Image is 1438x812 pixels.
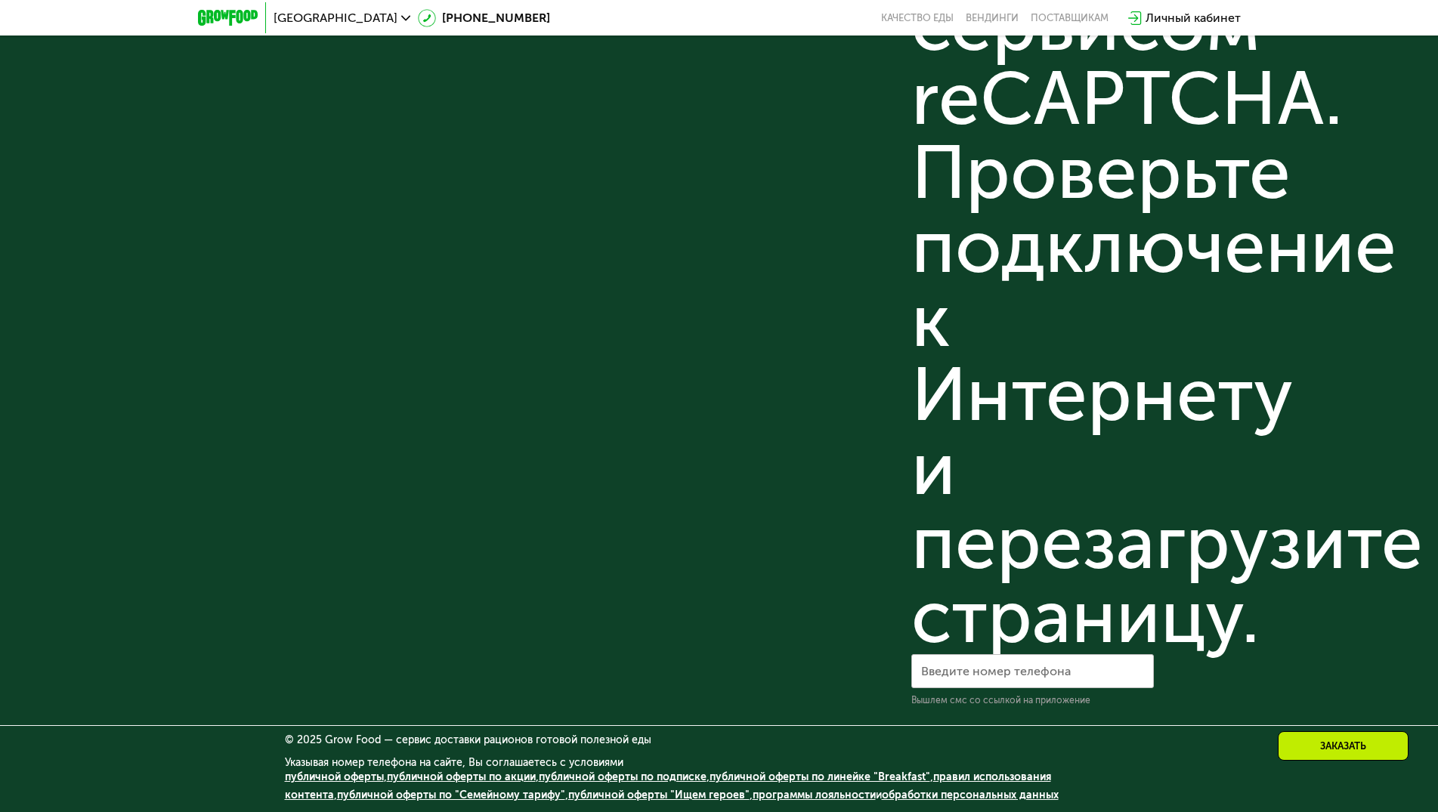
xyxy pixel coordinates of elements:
a: Качество еды [881,12,954,24]
a: публичной оферты "Ищем героев" [568,789,750,801]
span: [GEOGRAPHIC_DATA] [274,12,397,24]
div: поставщикам [1031,12,1109,24]
a: [PHONE_NUMBER] [418,9,550,27]
div: Указывая номер телефона на сайте, Вы соглашаетесь с условиями [285,758,1154,812]
a: правил использования контента [285,770,1051,801]
a: программы лояльности [753,789,876,801]
a: Вендинги [966,12,1019,24]
label: Введите номер телефона [921,667,1071,675]
a: публичной оферты [285,770,384,783]
div: Вышлем смс со ссылкой на приложение [911,694,1154,706]
div: Заказать [1278,731,1409,761]
div: Личный кабинет [1146,9,1241,27]
a: публичной оферты по "Семейному тарифу" [337,789,565,801]
div: © 2025 Grow Food — сервис доставки рационов готовой полезной еды [285,735,1154,746]
a: публичной оферты по акции [387,770,536,783]
a: обработки персональных данных [882,789,1059,801]
a: публичной оферты по подписке [539,770,707,783]
span: , , , , , , , и [285,770,1059,801]
a: публичной оферты по линейке "Breakfast" [710,770,930,783]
